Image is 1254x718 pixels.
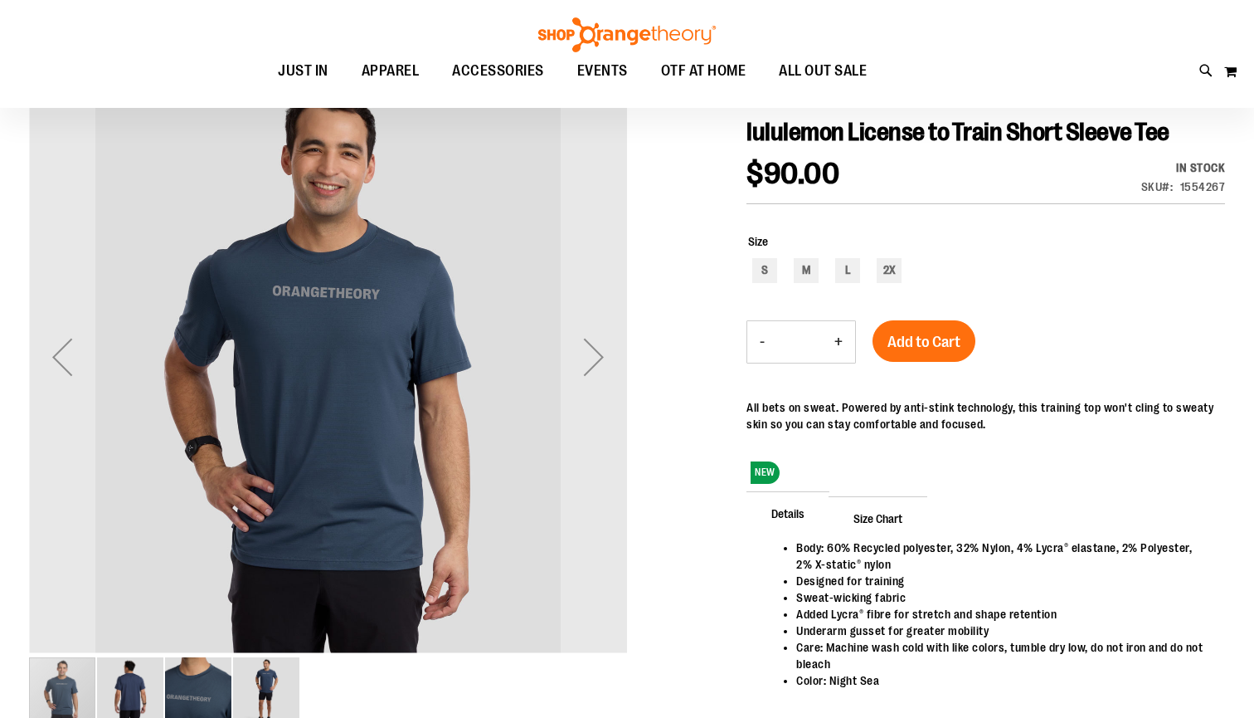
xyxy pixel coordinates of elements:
[746,399,1225,432] div: All bets on sweat. Powered by anti-stink technology, this training top won't cling to sweaty skin...
[779,52,867,90] span: ALL OUT SALE
[829,496,927,540] span: Size Chart
[29,54,627,652] img: lululemon License to Train Short Sleeve Tee
[794,258,819,283] div: M
[747,321,777,363] button: Decrease product quantity
[796,606,1208,623] li: Added Lycra® fibre for stretch and shape retention
[835,258,860,283] div: L
[887,333,960,351] span: Add to Cart
[577,52,628,90] span: EVENTS
[561,57,627,656] div: Next
[661,52,746,90] span: OTF AT HOME
[796,540,1208,573] li: Body: 60% Recycled polyester, 32% Nylon, 4% Lycra® elastane, 2% Polyester, 2% X-static® nylon
[751,462,780,484] span: NEW
[872,320,975,362] button: Add to Cart
[1180,178,1226,195] div: 1554267
[29,57,627,656] div: lululemon License to Train Short Sleeve Tee
[796,672,1208,689] li: Color: Night Sea
[536,17,718,52] img: Shop Orangetheory
[746,118,1169,146] span: lululemon License to Train Short Sleeve Tee
[746,491,829,535] span: Details
[877,258,902,283] div: 2X
[1141,180,1174,193] strong: SKU
[362,52,420,90] span: APPAREL
[796,589,1208,606] li: Sweat-wicking fabric
[452,52,544,90] span: ACCESSORIES
[777,322,822,362] input: Product quantity
[278,52,328,90] span: JUST IN
[796,573,1208,589] li: Designed for training
[746,157,839,191] span: $90.00
[796,623,1208,639] li: Underarm gusset for greater mobility
[822,321,855,363] button: Increase product quantity
[796,639,1208,672] li: Care: Machine wash cold with like colors, tumble dry low, do not iron and do not bleach
[1141,159,1226,176] div: Availability
[752,258,777,283] div: S
[29,57,95,656] div: Previous
[748,235,768,248] span: Size
[1141,159,1226,176] div: In stock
